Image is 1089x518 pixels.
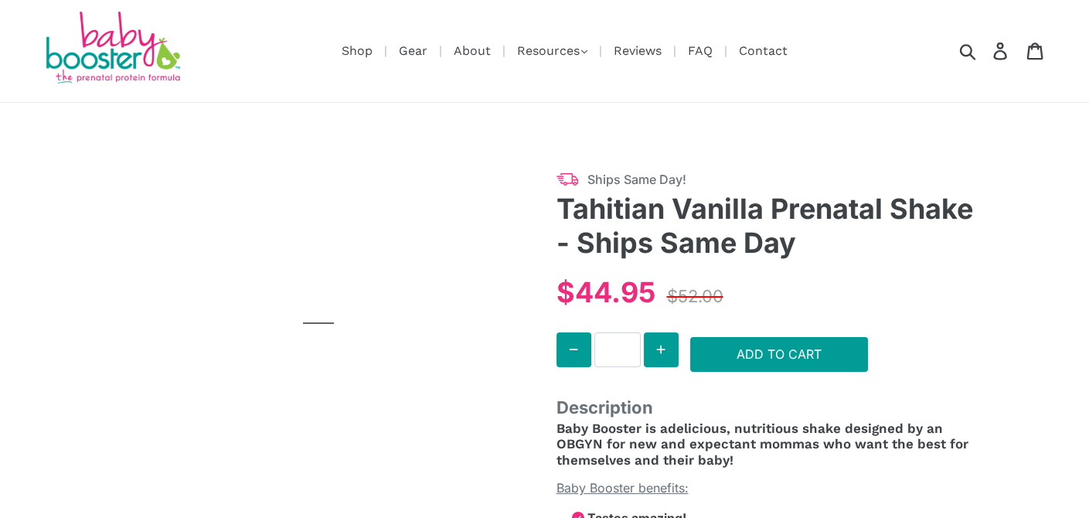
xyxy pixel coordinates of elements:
button: Add to Cart [690,337,868,372]
h4: delicious, nutritious shake designed by an OBGYN for new and expectant mommas who want the best f... [556,421,985,468]
span: Baby Booster benefits: [556,480,689,496]
a: Reviews [606,41,669,60]
h3: Tahitian Vanilla Prenatal Shake - Ships Same Day [556,193,985,259]
button: Resources [509,39,595,63]
a: Gear [391,41,435,60]
input: Quantity for Tahitian Vanilla Prenatal Shake - Ships Same Day [594,332,641,367]
span: Ships Same Day! [587,170,985,189]
span: Description [556,395,985,421]
input: Search [965,34,1007,68]
a: About [446,41,499,60]
a: FAQ [680,41,720,60]
span: Add to Cart [737,346,822,362]
button: Increase quantity for Tahitian Vanilla Prenatal Shake - Ships Same Day [644,332,679,367]
span: Baby Booster is a [556,421,668,436]
button: Decrease quantity for Tahitian Vanilla Prenatal Shake - Ships Same Day [556,332,591,367]
a: Contact [731,41,795,60]
div: $44.95 [556,271,655,313]
div: $52.00 [663,280,727,313]
a: Shop [334,41,380,60]
img: Baby Booster Prenatal Protein Supplements [43,12,182,87]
